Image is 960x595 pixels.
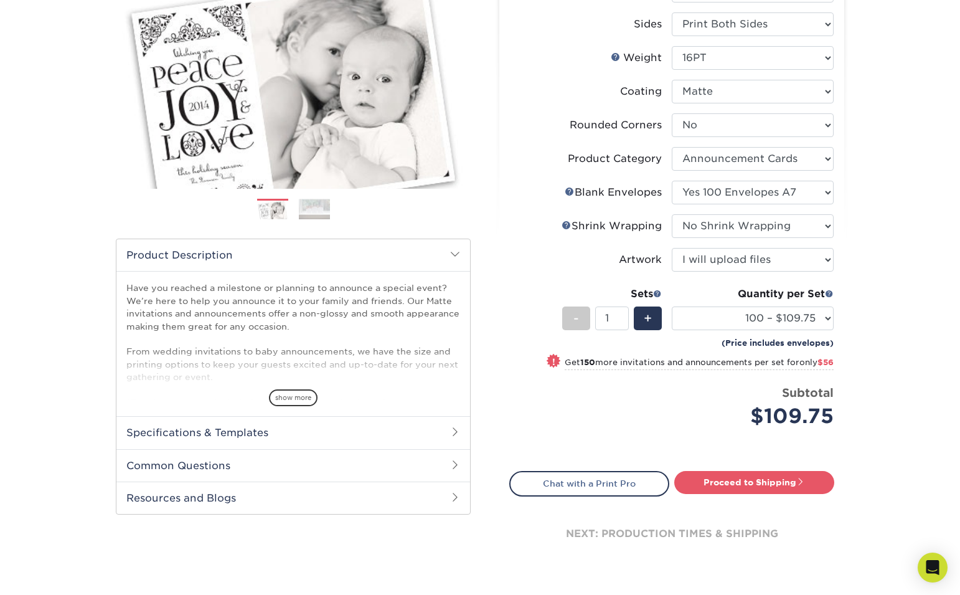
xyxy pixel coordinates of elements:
[570,118,662,133] div: Rounded Corners
[817,358,834,367] span: $56
[620,84,662,99] div: Coating
[269,389,318,406] span: show more
[509,471,669,496] a: Chat with a Print Pro
[619,252,662,267] div: Artwork
[299,199,330,219] img: Invitations and Announcements 02
[611,50,662,65] div: Weight
[257,199,288,221] img: Invitations and Announcements 01
[782,386,834,399] strong: Subtotal
[568,151,662,166] div: Product Category
[126,282,460,421] p: Have you reached a milestone or planning to announce a special event? We’re here to help you anno...
[634,17,662,32] div: Sides
[552,355,555,368] span: !
[644,309,652,328] span: +
[116,239,470,271] h2: Product Description
[116,449,470,482] h2: Common Questions
[116,416,470,449] h2: Specifications & Templates
[918,553,948,583] div: Open Intercom Messenger
[565,185,662,200] div: Blank Envelopes
[722,337,834,349] small: (Price includes envelopes)
[562,287,662,302] div: Sets
[116,482,470,514] h2: Resources and Blogs
[672,287,834,302] div: Quantity per Set
[562,219,662,234] div: Shrink Wrapping
[565,358,834,370] small: Get more invitations and announcements per set for
[799,358,834,367] span: only
[580,358,595,367] strong: 150
[573,309,579,328] span: -
[674,471,834,493] a: Proceed to Shipping
[509,497,834,571] div: next: production times & shipping
[681,401,834,431] div: $109.75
